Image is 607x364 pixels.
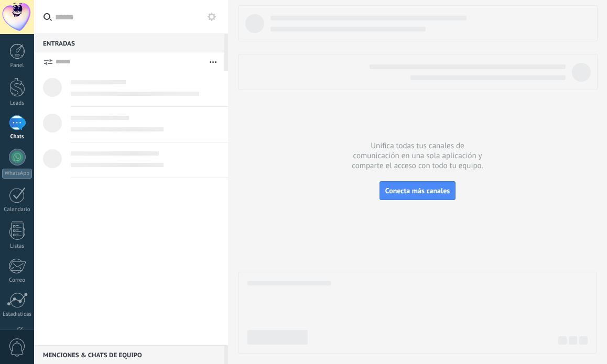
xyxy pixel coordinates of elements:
[34,34,224,52] div: Entradas
[2,62,32,69] div: Panel
[385,186,450,195] span: Conecta más canales
[2,243,32,250] div: Listas
[34,345,224,364] div: Menciones & Chats de equipo
[2,134,32,140] div: Chats
[2,206,32,213] div: Calendario
[2,169,32,179] div: WhatsApp
[2,100,32,107] div: Leads
[2,277,32,284] div: Correo
[2,311,32,318] div: Estadísticas
[380,181,456,200] button: Conecta más canales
